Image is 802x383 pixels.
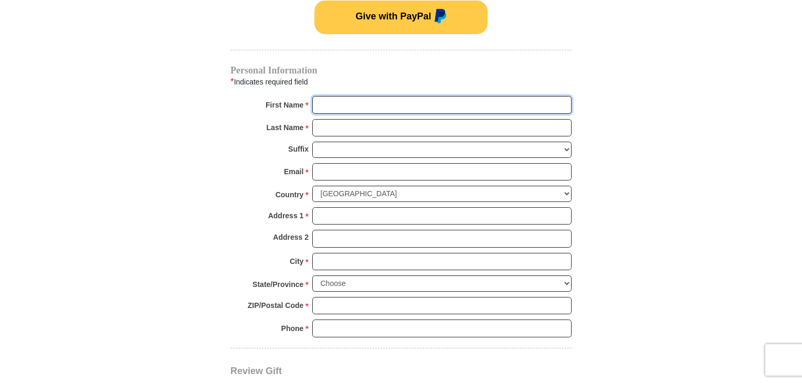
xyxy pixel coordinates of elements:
[276,187,304,202] strong: Country
[355,11,431,22] span: Give with PayPal
[230,66,572,75] h4: Personal Information
[284,164,303,179] strong: Email
[267,120,304,135] strong: Last Name
[281,321,304,336] strong: Phone
[266,98,303,112] strong: First Name
[290,254,303,269] strong: City
[268,208,304,223] strong: Address 1
[248,298,304,313] strong: ZIP/Postal Code
[252,277,303,292] strong: State/Province
[314,1,488,34] button: Give with PayPal
[230,75,572,89] div: Indicates required field
[230,366,282,376] span: Review Gift
[273,230,309,244] strong: Address 2
[288,142,309,156] strong: Suffix
[431,9,447,26] img: paypal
